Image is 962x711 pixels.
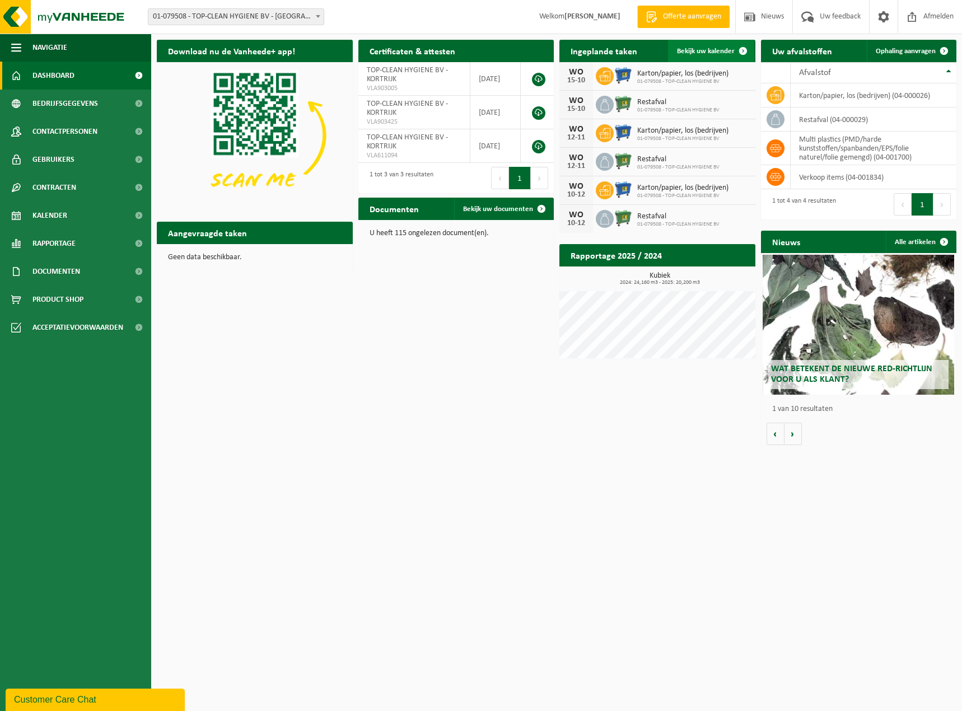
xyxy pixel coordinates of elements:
[565,125,587,134] div: WO
[565,182,587,191] div: WO
[614,151,633,170] img: WB-0660-HPE-GN-01
[565,68,587,77] div: WO
[367,100,448,117] span: TOP-CLEAN HYGIENE BV - KORTRIJK
[912,193,933,216] button: 1
[767,423,784,445] button: Vorige
[565,162,587,170] div: 12-11
[637,155,720,164] span: Restafval
[637,184,728,193] span: Karton/papier, los (bedrijven)
[564,12,620,21] strong: [PERSON_NAME]
[559,40,648,62] h2: Ingeplande taken
[370,230,543,237] p: U heeft 115 ongelezen document(en).
[559,244,673,266] h2: Rapportage 2025 / 2024
[470,129,521,163] td: [DATE]
[565,134,587,142] div: 12-11
[761,231,811,252] h2: Nieuws
[32,314,123,342] span: Acceptatievoorwaarden
[637,212,720,221] span: Restafval
[157,62,353,209] img: Download de VHEPlus App
[637,78,728,85] span: 01-079508 - TOP-CLEAN HYGIENE BV
[637,221,720,228] span: 01-079508 - TOP-CLEAN HYGIENE BV
[157,222,258,244] h2: Aangevraagde taken
[637,6,730,28] a: Offerte aanvragen
[637,193,728,199] span: 01-079508 - TOP-CLEAN HYGIENE BV
[791,132,957,165] td: multi plastics (PMD/harde kunststoffen/spanbanden/EPS/folie naturel/folie gemengd) (04-001700)
[614,94,633,113] img: WB-0660-HPE-GN-01
[32,62,74,90] span: Dashboard
[614,123,633,142] img: WB-0660-HPE-BE-01
[32,230,76,258] span: Rapportage
[565,280,755,286] span: 2024: 24,160 m3 - 2025: 20,200 m3
[470,62,521,96] td: [DATE]
[799,68,831,77] span: Afvalstof
[668,40,754,62] a: Bekijk uw kalender
[565,105,587,113] div: 15-10
[32,146,74,174] span: Gebruikers
[772,405,951,413] p: 1 van 10 resultaten
[933,193,951,216] button: Next
[32,286,83,314] span: Product Shop
[637,107,720,114] span: 01-079508 - TOP-CLEAN HYGIENE BV
[565,191,587,199] div: 10-12
[637,98,720,107] span: Restafval
[367,151,462,160] span: VLA611094
[364,166,433,190] div: 1 tot 3 van 3 resultaten
[367,133,448,151] span: TOP-CLEAN HYGIENE BV - KORTRIJK
[660,11,724,22] span: Offerte aanvragen
[509,167,531,189] button: 1
[157,40,306,62] h2: Download nu de Vanheede+ app!
[367,66,448,83] span: TOP-CLEAN HYGIENE BV - KORTRIJK
[771,364,932,384] span: Wat betekent de nieuwe RED-richtlijn voor u als klant?
[367,118,462,127] span: VLA903425
[614,208,633,227] img: WB-0660-HPE-GN-01
[491,167,509,189] button: Previous
[463,205,533,213] span: Bekijk uw documenten
[784,423,802,445] button: Volgende
[565,219,587,227] div: 10-12
[791,83,957,107] td: karton/papier, los (bedrijven) (04-000026)
[761,40,843,62] h2: Uw afvalstoffen
[791,107,957,132] td: restafval (04-000029)
[32,90,98,118] span: Bedrijfsgegevens
[876,48,936,55] span: Ophaling aanvragen
[565,272,755,286] h3: Kubiek
[637,135,728,142] span: 01-079508 - TOP-CLEAN HYGIENE BV
[637,127,728,135] span: Karton/papier, los (bedrijven)
[367,84,462,93] span: VLA903005
[894,193,912,216] button: Previous
[565,153,587,162] div: WO
[767,192,836,217] div: 1 tot 4 van 4 resultaten
[791,165,957,189] td: verkoop items (04-001834)
[637,69,728,78] span: Karton/papier, los (bedrijven)
[358,198,430,219] h2: Documenten
[358,40,466,62] h2: Certificaten & attesten
[32,202,67,230] span: Kalender
[6,686,187,711] iframe: chat widget
[672,266,754,288] a: Bekijk rapportage
[32,34,67,62] span: Navigatie
[867,40,955,62] a: Ophaling aanvragen
[677,48,735,55] span: Bekijk uw kalender
[637,164,720,171] span: 01-079508 - TOP-CLEAN HYGIENE BV
[886,231,955,253] a: Alle artikelen
[32,174,76,202] span: Contracten
[470,96,521,129] td: [DATE]
[148,9,324,25] span: 01-079508 - TOP-CLEAN HYGIENE BV - KORTRIJK
[565,211,587,219] div: WO
[614,180,633,199] img: WB-0660-HPE-BE-01
[565,96,587,105] div: WO
[32,258,80,286] span: Documenten
[32,118,97,146] span: Contactpersonen
[531,167,548,189] button: Next
[565,77,587,85] div: 15-10
[168,254,342,261] p: Geen data beschikbaar.
[454,198,553,220] a: Bekijk uw documenten
[614,66,633,85] img: WB-0660-HPE-BE-01
[148,8,324,25] span: 01-079508 - TOP-CLEAN HYGIENE BV - KORTRIJK
[763,255,955,395] a: Wat betekent de nieuwe RED-richtlijn voor u als klant?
